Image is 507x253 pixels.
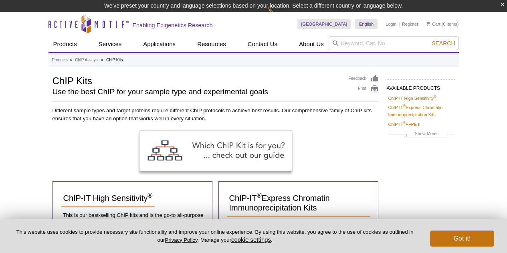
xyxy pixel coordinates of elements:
a: Products [48,36,82,52]
li: (0 items) [426,19,459,29]
li: » [70,58,72,62]
a: ChIP-IT®FFPE II [388,121,420,128]
a: About Us [294,36,329,52]
a: Login [386,21,396,27]
h2: Enabling Epigenetics Research [133,22,213,29]
p: This is our best-selling ChIP kits and is the go-to all-purpose ChIP kit for most sample types an... [61,211,204,227]
a: Applications [138,36,180,52]
a: ChIP-IT®Express Chromatin Immunoprecipitation Kits [388,104,453,118]
button: cookie settings [231,236,271,243]
a: Show More [388,130,453,139]
p: This website uses cookies to provide necessary site functionality and improve your online experie... [13,229,417,244]
button: Got it! [430,231,494,247]
sup: ® [434,95,436,99]
span: Search [432,40,455,47]
sup: ® [403,121,406,125]
a: ChIP-IT High Sensitivity® [61,190,155,207]
img: Change Here [268,6,289,25]
a: Print [349,85,379,94]
h2: AVAILABLE PRODUCTS [387,79,455,93]
a: English [355,19,378,29]
a: Resources [192,36,231,52]
li: ChIP Kits [106,58,123,62]
img: Your Cart [426,22,430,26]
span: ChIP-IT Express Chromatin Immunoprecipitation Kits [229,194,330,212]
h1: ChIP Kits [53,74,341,86]
sup: ® [147,192,152,200]
h2: Use the best ChIP for your sample type and experimental goals [53,88,341,95]
a: ChIP-IT High Sensitivity® [388,95,436,102]
a: Services [94,36,127,52]
sup: ® [403,104,406,108]
a: Privacy Policy [165,237,197,243]
sup: ® [257,192,261,200]
span: ChIP-IT High Sensitivity [63,194,153,202]
input: Keyword, Cat. No. [329,36,459,50]
a: Feedback [349,74,379,83]
a: [GEOGRAPHIC_DATA] [297,19,351,29]
button: Search [429,40,457,47]
li: » [101,58,103,62]
a: Products [52,57,68,64]
a: ChIP Assays [75,57,98,64]
img: ChIP Kit Selection Guide [139,131,292,171]
a: Register [402,21,418,27]
p: Different sample types and target proteins require different ChIP protocols to achieve best resul... [53,107,379,123]
a: ChIP-IT®Express Chromatin Immunoprecipitation Kits [227,190,370,217]
li: | [399,19,400,29]
a: Contact Us [243,36,282,52]
a: Cart [426,21,440,27]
